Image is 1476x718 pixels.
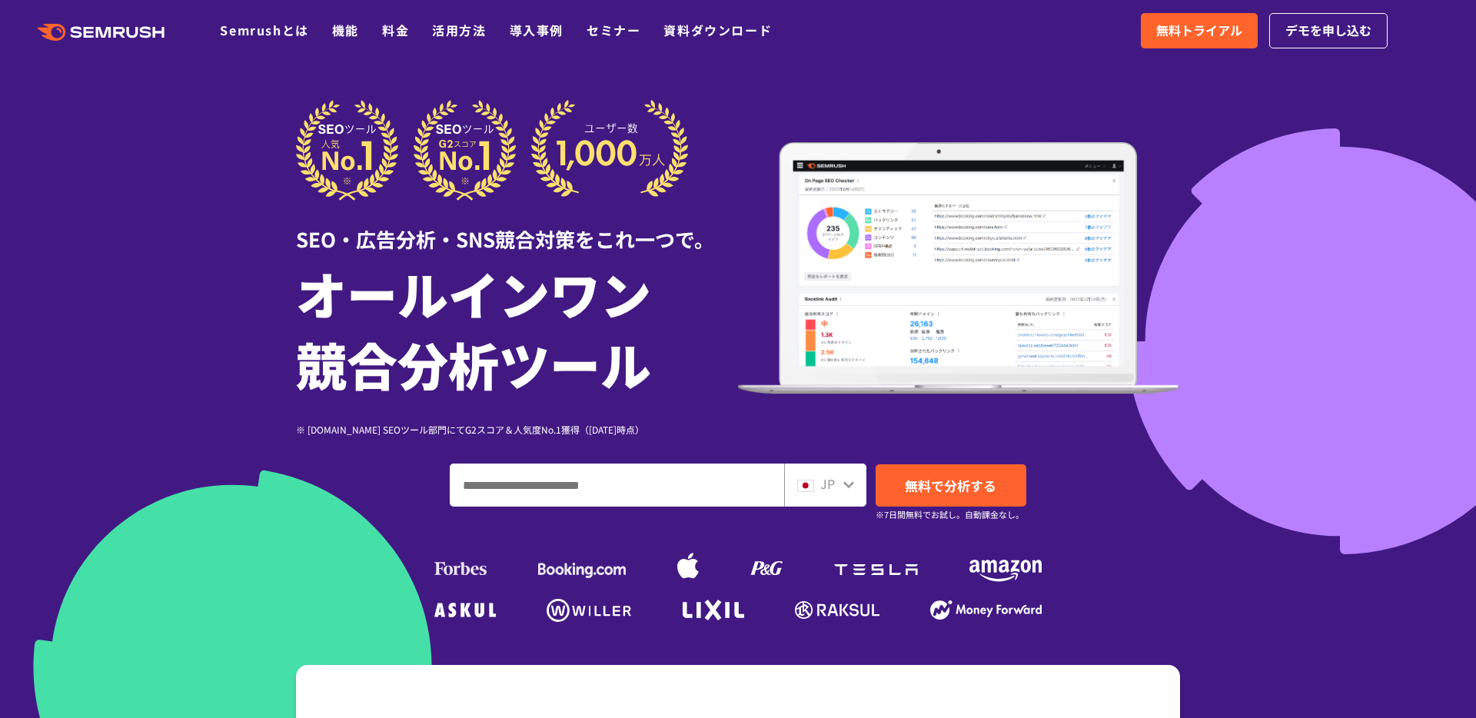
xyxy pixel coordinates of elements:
[450,464,783,506] input: ドメイン、キーワードまたはURLを入力してください
[820,474,835,493] span: JP
[296,258,738,399] h1: オールインワン 競合分析ツール
[1285,21,1371,41] span: デモを申し込む
[510,21,563,39] a: 導入事例
[876,464,1026,507] a: 無料で分析する
[296,422,738,437] div: ※ [DOMAIN_NAME] SEOツール部門にてG2スコア＆人気度No.1獲得（[DATE]時点）
[220,21,308,39] a: Semrushとは
[876,507,1024,522] small: ※7日間無料でお試し。自動課金なし。
[1141,13,1258,48] a: 無料トライアル
[382,21,409,39] a: 料金
[587,21,640,39] a: セミナー
[1269,13,1388,48] a: デモを申し込む
[905,476,996,495] span: 無料で分析する
[432,21,486,39] a: 活用方法
[296,201,738,254] div: SEO・広告分析・SNS競合対策をこれ一つで。
[1156,21,1242,41] span: 無料トライアル
[663,21,772,39] a: 資料ダウンロード
[332,21,359,39] a: 機能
